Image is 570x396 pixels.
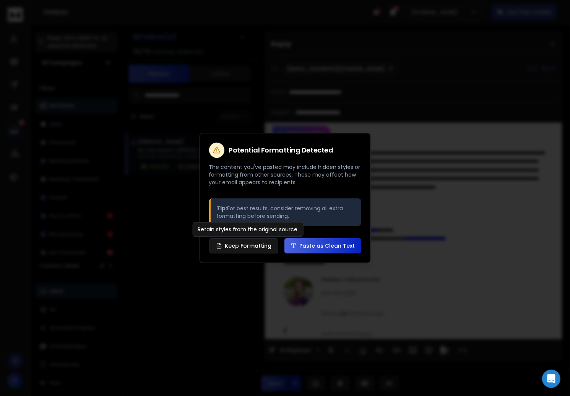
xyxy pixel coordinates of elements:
[193,222,304,237] div: Retain styles from the original source.
[209,163,361,186] p: The content you've pasted may include hidden styles or formatting from other sources. These may a...
[229,147,333,154] h2: Potential Formatting Detected
[217,204,355,220] p: For best results, consider removing all extra formatting before sending.
[542,370,560,388] div: Open Intercom Messenger
[217,204,227,212] strong: Tip:
[284,238,361,253] button: Paste as Clean Text
[209,238,278,253] button: Keep Formatting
